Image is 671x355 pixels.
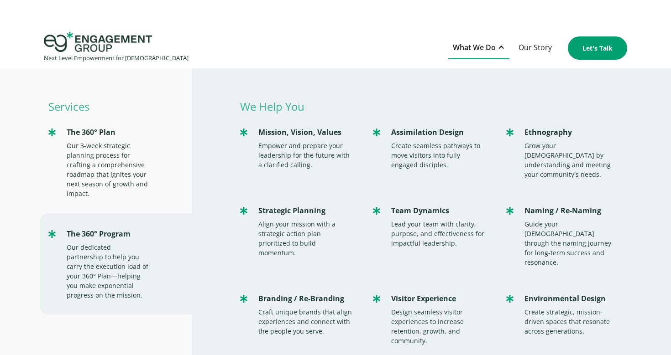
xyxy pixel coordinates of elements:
div: Ethnography [524,126,619,139]
img: Engagement Group Logo Icon [44,32,152,52]
div: Mission, Vision, Values [258,126,352,139]
a: Visitor ExperienceDesign seamless visitor experiences to increase retention, growth, and community. [368,283,494,355]
a: Strategic PlanningAlign your mission with a strategic action plan prioritized to build momentum. [236,196,362,267]
a: Assimilation DesignCreate seamless pathways to move visitors into fully engaged disciples. [368,117,494,179]
a: home [44,32,189,64]
a: Mission, Vision, ValuesEmpower and prepare your leadership for the future with a clarified calling. [236,117,362,179]
div: Align your mission with a strategic action plan prioritized to build momentum. [258,219,352,257]
a: Environmental DesignCreate strategic, mission-driven spaces that resonate across generations. [502,283,628,345]
div: Naming / Re-Naming [524,205,619,217]
div: Branding / Re-Branding [258,293,352,305]
div: Design seamless visitor experiences to increase retention, growth, and community. [391,307,485,345]
div: Team Dynamics [391,205,485,217]
div: Grow your [DEMOGRAPHIC_DATA] by understanding and meeting your community's needs. [524,141,619,179]
p: We Help You [236,100,628,113]
div: Lead your team with clarity, purpose, and effectiveness for impactful leadership. [391,219,485,248]
div: What We Do [453,41,496,54]
a: The 360° PlanOur 3-week strategic planning process for crafting a comprehensive roadmap that igni... [44,117,192,207]
div: Environmental Design [524,293,619,305]
div: Create seamless pathways to move visitors into fully engaged disciples. [391,141,485,170]
div: Guide your [DEMOGRAPHIC_DATA] through the naming journey for long-term success and resonance. [524,219,619,267]
div: Our 3-week strategic planning process for crafting a comprehensive roadmap that ignites your next... [67,141,149,198]
div: What We Do [448,37,509,59]
a: The 360° ProgramOur dedicated partnership to help you carry the execution load of your 360° Plan—... [44,219,192,309]
div: Next Level Empowerment for [DEMOGRAPHIC_DATA] [44,52,189,64]
div: Visitor Experience [391,293,485,305]
a: Branding / Re-BrandingCraft unique brands that align experiences and connect with the people you ... [236,283,362,345]
a: EthnographyGrow your [DEMOGRAPHIC_DATA] by understanding and meeting your community's needs. [502,117,628,188]
div: Craft unique brands that align experiences and connect with the people you serve. [258,307,352,336]
a: Our Story [514,37,556,59]
a: Let's Talk [568,36,627,60]
div: Create strategic, mission-driven spaces that resonate across generations. [524,307,619,336]
div: Our dedicated partnership to help you carry the execution load of your 360° Plan—helping you make... [67,242,149,300]
div: Strategic Planning [258,205,352,217]
a: Naming / Re-NamingGuide your [DEMOGRAPHIC_DATA] through the naming journey for long-term success ... [502,196,628,276]
div: The 360° Plan [67,126,149,139]
div: Assimilation Design [391,126,485,139]
div: Empower and prepare your leadership for the future with a clarified calling. [258,141,352,170]
a: Team DynamicsLead your team with clarity, purpose, and effectiveness for impactful leadership. [368,196,494,257]
div: The 360° Program [67,228,149,240]
p: Services [44,100,192,113]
